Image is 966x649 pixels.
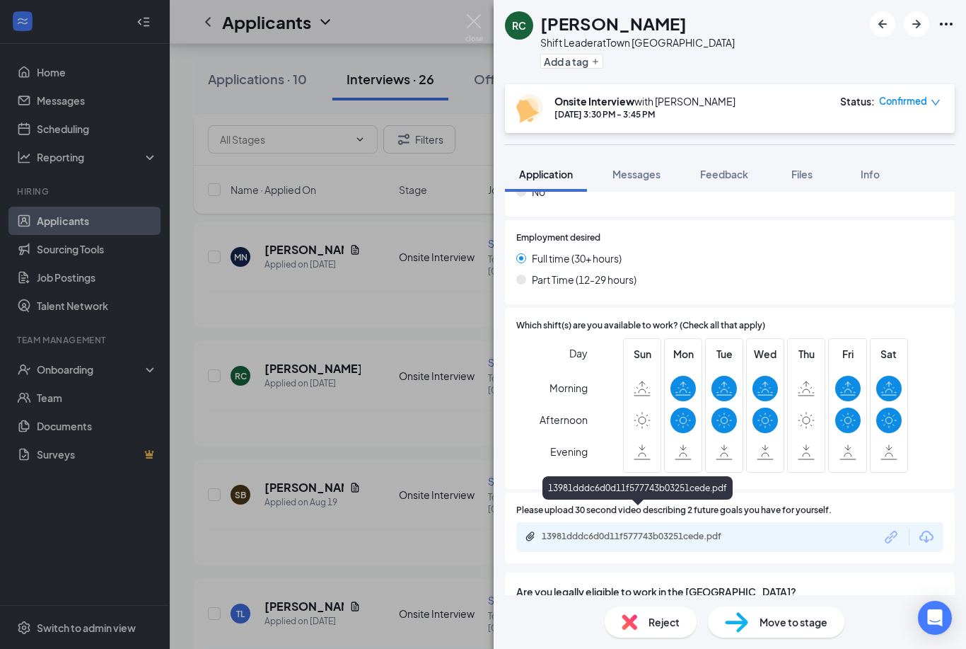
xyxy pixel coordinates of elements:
span: Full time (30+ hours) [532,251,622,266]
svg: ArrowLeftNew [874,16,891,33]
div: RC [512,18,526,33]
span: down [931,98,941,108]
span: Morning [549,375,588,401]
span: Confirmed [879,94,927,108]
span: Which shift(s) are you available to work? (Check all that apply) [516,319,765,333]
svg: Download [918,529,935,546]
svg: Paperclip [525,531,536,542]
span: Wed [752,346,778,362]
h1: [PERSON_NAME] [540,11,687,35]
button: PlusAdd a tag [540,54,603,69]
span: Info [861,168,880,180]
button: ArrowLeftNew [870,11,895,37]
span: Messages [612,168,661,180]
div: Open Intercom Messenger [918,601,952,635]
span: Files [791,168,813,180]
a: Paperclip13981dddc6d0d11f577743b03251cede.pdf [525,531,754,544]
span: Tue [711,346,737,362]
div: with [PERSON_NAME] [554,94,735,108]
svg: ArrowRight [908,16,925,33]
span: No [532,184,545,200]
div: Shift Leader at Town [GEOGRAPHIC_DATA] [540,35,735,50]
span: Mon [670,346,696,362]
span: Afternoon [540,407,588,432]
span: Day [569,345,588,361]
span: Sat [876,346,902,362]
span: Thu [793,346,819,362]
span: Reject [648,614,680,630]
span: Are you legally eligible to work in the [GEOGRAPHIC_DATA]? [516,584,943,599]
span: Feedback [700,168,748,180]
span: Part Time (12-29 hours) [532,272,636,287]
span: Fri [835,346,861,362]
div: Status : [840,94,875,108]
span: Please upload 30 second video describing 2 future goals you have for yourself. [516,504,832,517]
span: Application [519,168,573,180]
span: Employment desired [516,231,600,245]
span: Move to stage [760,614,827,630]
span: Sun [629,346,655,362]
svg: Plus [591,57,600,66]
div: 13981dddc6d0d11f577743b03251cede.pdf [542,476,733,500]
svg: Ellipses [938,16,955,33]
div: 13981dddc6d0d11f577743b03251cede.pdf [542,531,740,542]
b: Onsite Interview [554,95,634,108]
div: [DATE] 3:30 PM - 3:45 PM [554,108,735,120]
span: Evening [550,439,588,464]
button: ArrowRight [904,11,929,37]
svg: Link [883,528,901,546]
